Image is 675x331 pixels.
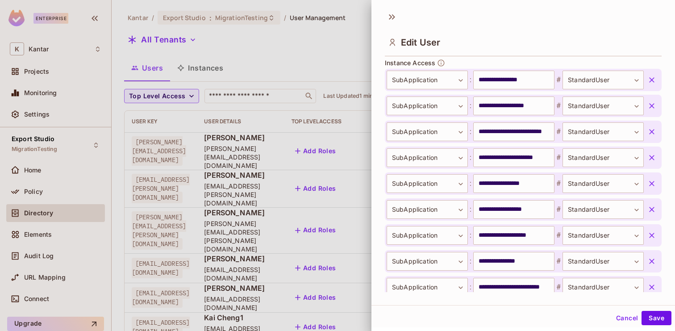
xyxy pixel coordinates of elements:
[562,252,644,271] div: StandardUser
[562,122,644,141] div: StandardUser
[387,122,468,141] div: SubApplication
[562,174,644,193] div: StandardUser
[554,178,562,189] span: #
[468,101,473,111] span: :
[468,152,473,163] span: :
[554,126,562,137] span: #
[612,311,642,325] button: Cancel
[468,126,473,137] span: :
[554,75,562,85] span: #
[562,148,644,167] div: StandardUser
[387,252,468,271] div: SubApplication
[562,278,644,297] div: StandardUser
[562,200,644,219] div: StandardUser
[468,178,473,189] span: :
[554,101,562,111] span: #
[468,256,473,267] span: :
[562,96,644,115] div: StandardUser
[554,152,562,163] span: #
[387,226,468,245] div: SubApplication
[387,174,468,193] div: SubApplication
[554,256,562,267] span: #
[468,75,473,85] span: :
[387,200,468,219] div: SubApplication
[562,71,644,89] div: StandardUser
[642,311,671,325] button: Save
[554,230,562,241] span: #
[468,230,473,241] span: :
[468,282,473,293] span: :
[387,96,468,115] div: SubApplication
[468,204,473,215] span: :
[554,204,562,215] span: #
[387,148,468,167] div: SubApplication
[562,226,644,245] div: StandardUser
[401,37,440,48] span: Edit User
[554,282,562,293] span: #
[385,59,435,67] span: Instance Access
[387,71,468,89] div: SubApplication
[387,278,468,297] div: SubApplication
